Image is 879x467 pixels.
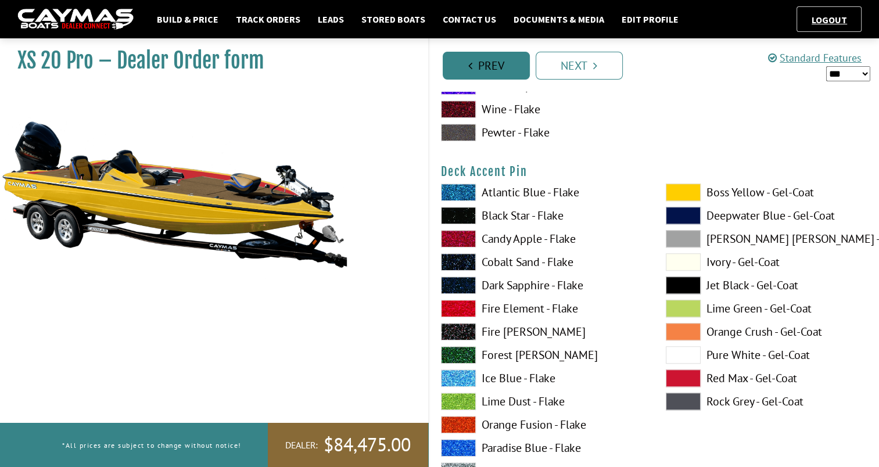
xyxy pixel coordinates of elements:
a: Leads [312,12,350,27]
label: Rock Grey - Gel-Coat [666,393,867,410]
label: Deepwater Blue - Gel-Coat [666,207,867,224]
a: Contact Us [437,12,502,27]
a: Build & Price [151,12,224,27]
a: Edit Profile [616,12,684,27]
label: Boss Yellow - Gel-Coat [666,184,867,201]
a: Logout [806,14,853,26]
label: Fire Element - Flake [441,300,643,317]
a: Next [536,52,623,80]
label: Forest [PERSON_NAME] [441,346,643,364]
a: Standard Features [768,51,862,64]
label: Black Star - Flake [441,207,643,224]
span: $84,475.00 [324,433,411,457]
a: Prev [443,52,530,80]
a: Dealer:$84,475.00 [268,423,428,467]
a: Track Orders [230,12,306,27]
label: Ivory - Gel-Coat [666,253,867,271]
label: Orange Fusion - Flake [441,416,643,433]
label: Lime Dust - Flake [441,393,643,410]
span: Dealer: [285,439,318,451]
label: Dark Sapphire - Flake [441,276,643,294]
label: Paradise Blue - Flake [441,439,643,457]
p: *All prices are subject to change without notice! [62,436,242,455]
label: Fire [PERSON_NAME] [441,323,643,340]
label: Ice Blue - Flake [441,369,643,387]
label: Candy Apple - Flake [441,230,643,247]
label: Wine - Flake [441,100,643,118]
h4: Deck Accent Pin [441,164,868,179]
label: Lime Green - Gel-Coat [666,300,867,317]
label: Pewter - Flake [441,124,643,141]
label: Pure White - Gel-Coat [666,346,867,364]
label: Cobalt Sand - Flake [441,253,643,271]
a: Stored Boats [356,12,431,27]
label: Atlantic Blue - Flake [441,184,643,201]
label: [PERSON_NAME] [PERSON_NAME] - Gel-Coat [666,230,867,247]
label: Orange Crush - Gel-Coat [666,323,867,340]
label: Red Max - Gel-Coat [666,369,867,387]
a: Documents & Media [508,12,610,27]
label: Jet Black - Gel-Coat [666,276,867,294]
h1: XS 20 Pro – Dealer Order form [17,48,399,74]
img: caymas-dealer-connect-2ed40d3bc7270c1d8d7ffb4b79bf05adc795679939227970def78ec6f6c03838.gif [17,9,134,30]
